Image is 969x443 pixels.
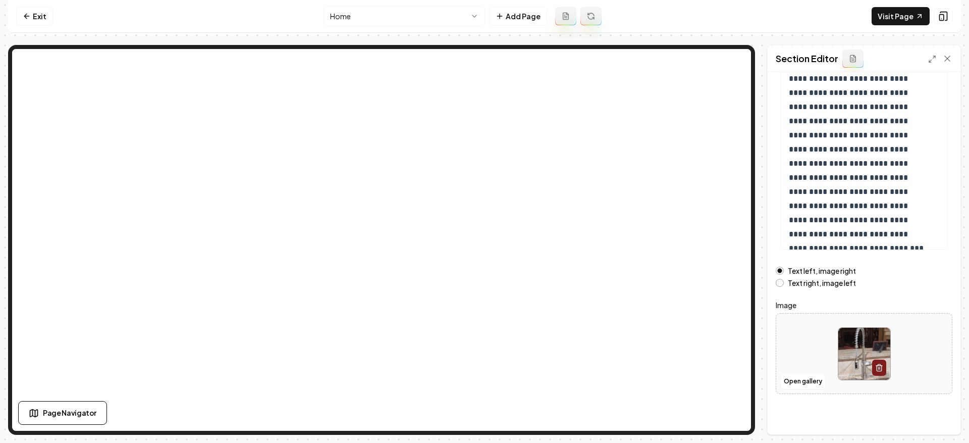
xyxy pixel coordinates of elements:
a: Exit [16,7,53,25]
label: Text left, image right [788,267,856,274]
button: Add Page [489,7,547,25]
button: Open gallery [780,373,826,389]
span: Page Navigator [43,408,96,418]
button: Regenerate page [580,7,602,25]
h2: Section Editor [776,52,838,66]
button: Add admin section prompt [842,50,864,68]
a: Visit Page [872,7,930,25]
label: Image [776,299,952,311]
img: image [838,328,890,380]
button: Add admin page prompt [555,7,576,25]
label: Text right, image left [788,279,856,286]
button: Page Navigator [18,401,107,425]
